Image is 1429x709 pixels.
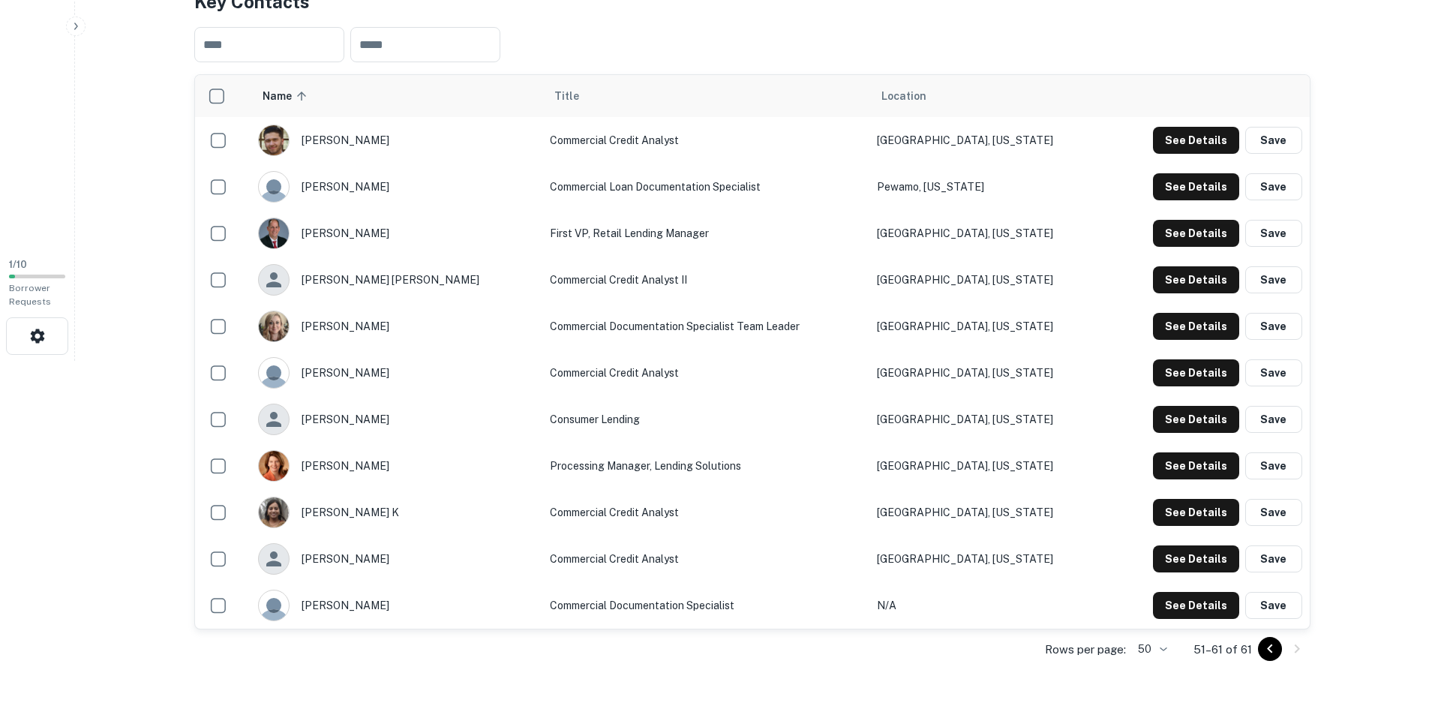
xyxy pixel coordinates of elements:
td: [GEOGRAPHIC_DATA], [US_STATE] [869,210,1106,257]
button: Save [1245,406,1302,433]
button: See Details [1153,313,1239,340]
img: 1526672877439 [259,218,289,248]
td: [GEOGRAPHIC_DATA], [US_STATE] [869,350,1106,396]
button: See Details [1153,359,1239,386]
button: See Details [1153,266,1239,293]
img: 1608669927991 [259,311,289,341]
td: [GEOGRAPHIC_DATA], [US_STATE] [869,396,1106,443]
div: [PERSON_NAME] [258,125,535,156]
span: 1 / 10 [9,259,27,270]
button: Save [1245,173,1302,200]
img: 1517231795176 [259,451,289,481]
div: [PERSON_NAME] [258,311,535,342]
div: [PERSON_NAME] [258,171,535,203]
button: Save [1245,127,1302,154]
img: 1643503402538 [259,497,289,527]
td: Commercial Documentation Specialist Team Leader [542,303,869,350]
td: Commercial loan documentation specialist [542,164,869,210]
div: [PERSON_NAME] [258,590,535,621]
div: [PERSON_NAME] [258,404,535,435]
td: [GEOGRAPHIC_DATA], [US_STATE] [869,117,1106,164]
img: 9c8pery4andzj6ohjkjp54ma2 [259,358,289,388]
img: 1641256594789 [259,125,289,155]
button: See Details [1153,127,1239,154]
button: See Details [1153,173,1239,200]
th: Location [869,75,1106,117]
div: [PERSON_NAME] [PERSON_NAME] [258,264,535,296]
td: Consumer Lending [542,396,869,443]
td: [GEOGRAPHIC_DATA], [US_STATE] [869,303,1106,350]
div: scrollable content [195,75,1310,629]
button: Save [1245,545,1302,572]
button: Save [1245,220,1302,247]
td: Commercial Credit Analyst [542,536,869,582]
button: See Details [1153,545,1239,572]
p: 51–61 of 61 [1193,641,1252,659]
td: [GEOGRAPHIC_DATA], [US_STATE] [869,257,1106,303]
button: See Details [1153,452,1239,479]
button: See Details [1153,220,1239,247]
button: Save [1245,452,1302,479]
span: Location [881,87,926,105]
span: Title [554,87,599,105]
td: Commercial Credit Analyst II [542,257,869,303]
button: See Details [1153,499,1239,526]
td: Pewamo, [US_STATE] [869,164,1106,210]
span: Name [263,87,311,105]
div: [PERSON_NAME] [258,218,535,249]
th: Name [251,75,542,117]
td: [GEOGRAPHIC_DATA], [US_STATE] [869,489,1106,536]
th: Title [542,75,869,117]
button: Save [1245,313,1302,340]
button: Go to previous page [1258,637,1282,661]
img: 9c8pery4andzj6ohjkjp54ma2 [259,172,289,202]
td: [GEOGRAPHIC_DATA], [US_STATE] [869,536,1106,582]
button: Save [1245,266,1302,293]
iframe: Chat Widget [1354,589,1429,661]
td: N/A [869,582,1106,629]
img: 9c8pery4andzj6ohjkjp54ma2 [259,590,289,620]
td: [GEOGRAPHIC_DATA], [US_STATE] [869,443,1106,489]
div: [PERSON_NAME] [258,357,535,389]
div: [PERSON_NAME] k [258,497,535,528]
td: Commercial Credit Analyst [542,489,869,536]
button: Save [1245,592,1302,619]
button: Save [1245,499,1302,526]
p: Rows per page: [1045,641,1126,659]
td: First VP, Retail Lending Manager [542,210,869,257]
div: 50 [1132,638,1169,660]
button: See Details [1153,592,1239,619]
span: Borrower Requests [9,283,51,307]
button: Save [1245,359,1302,386]
div: [PERSON_NAME] [258,450,535,482]
td: Commercial Credit Analyst [542,350,869,396]
button: See Details [1153,406,1239,433]
div: [PERSON_NAME] [258,543,535,575]
td: Commercial Credit Analyst [542,117,869,164]
td: Commercial Documentation Specialist [542,582,869,629]
td: Processing Manager, Lending Solutions [542,443,869,489]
